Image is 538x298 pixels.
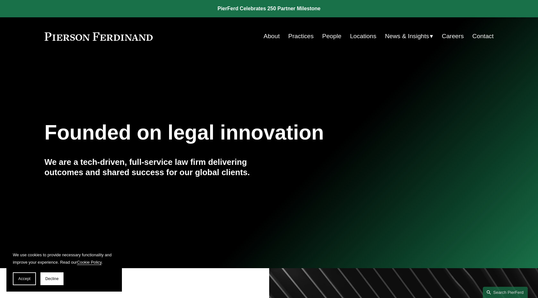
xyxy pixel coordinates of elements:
[40,272,64,285] button: Decline
[385,31,429,42] span: News & Insights
[472,30,493,42] a: Contact
[288,30,314,42] a: Practices
[13,272,36,285] button: Accept
[322,30,341,42] a: People
[483,287,528,298] a: Search this site
[6,245,122,292] section: Cookie banner
[442,30,464,42] a: Careers
[13,251,115,266] p: We use cookies to provide necessary functionality and improve your experience. Read our .
[45,121,419,144] h1: Founded on legal innovation
[45,157,269,178] h4: We are a tech-driven, full-service law firm delivering outcomes and shared success for our global...
[264,30,280,42] a: About
[385,30,433,42] a: folder dropdown
[18,277,30,281] span: Accept
[77,260,102,265] a: Cookie Policy
[45,277,59,281] span: Decline
[350,30,376,42] a: Locations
